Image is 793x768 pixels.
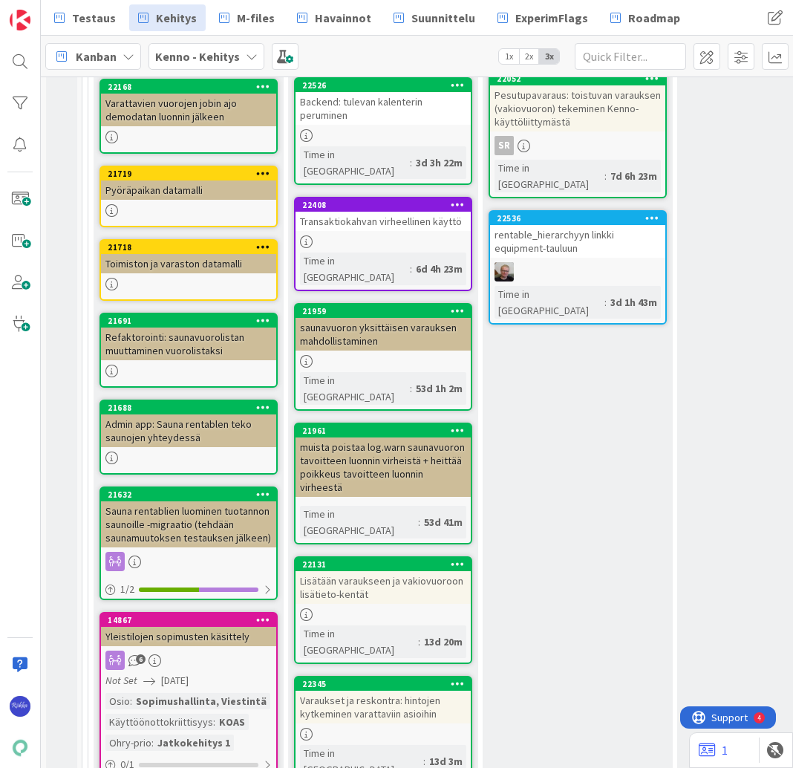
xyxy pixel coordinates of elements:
[99,400,278,475] a: 21688Admin app: Sauna rentablen teko saunojen yhteydessä
[302,426,471,436] div: 21961
[215,714,249,730] div: KOAS
[628,9,680,27] span: Roadmap
[490,136,665,155] div: SR
[300,253,410,285] div: Time in [GEOGRAPHIC_DATA]
[101,401,276,414] div: 21688
[302,200,471,210] div: 22408
[108,403,276,413] div: 21688
[411,9,475,27] span: Suunnittelu
[412,261,466,277] div: 6d 4h 23m
[31,2,68,20] span: Support
[101,167,276,180] div: 21719
[497,74,665,84] div: 22052
[418,634,420,650] span: :
[76,48,117,65] span: Kanban
[105,735,151,751] div: Ohry-prio
[412,154,466,171] div: 3d 3h 22m
[294,423,472,544] a: 21961muista poistaa log.warn saunavuoron tavoitteen luonnin virheistä + heittää poikkeus tavoitte...
[99,79,278,154] a: 22168Varattavien vuorojen jobin ajo demodatan luonnin jälkeen
[101,314,276,360] div: 21691Refaktorointi: saunavuorolistan muuttaminen vuorolistaksi
[410,380,412,397] span: :
[151,735,154,751] span: :
[108,316,276,326] div: 21691
[101,488,276,547] div: 21632Sauna rentablien luominen tuotannon saunoille -migraatio (tehdään saunamuutoksen testauksen ...
[101,254,276,273] div: Toimiston ja varaston datamalli
[154,735,234,751] div: Jatkokehitys 1
[495,262,514,282] img: JH
[296,305,471,351] div: 21959saunavuoron yksittäisen varauksen mahdollistaminen
[296,558,471,604] div: 22131Lisätään varaukseen ja vakiovuoroon lisätieto-kentät
[105,674,137,687] i: Not Set
[607,168,661,184] div: 7d 6h 23m
[156,9,197,27] span: Kehitys
[607,294,661,310] div: 3d 1h 43m
[490,72,665,131] div: 22052Pesutupavaraus: toistuvan varauksen (vakiovuoron) tekeminen Kenno-käyttöliittymästä
[300,372,410,405] div: Time in [GEOGRAPHIC_DATA]
[101,241,276,273] div: 21718Toimiston ja varaston datamalli
[108,615,276,625] div: 14867
[489,71,667,198] a: 22052Pesutupavaraus: toistuvan varauksen (vakiovuoron) tekeminen Kenno-käyttöliittymästäSRTime in...
[101,414,276,447] div: Admin app: Sauna rentablen teko saunojen yhteydessä
[515,9,588,27] span: ExperimFlags
[99,239,278,301] a: 21718Toimiston ja varaston datamalli
[101,167,276,200] div: 21719Pyöräpaikan datamalli
[296,571,471,604] div: Lisätään varaukseen ja vakiovuoroon lisätieto-kentät
[495,286,604,319] div: Time in [GEOGRAPHIC_DATA]
[101,488,276,501] div: 21632
[385,4,484,31] a: Suunnittelu
[604,294,607,310] span: :
[296,424,471,437] div: 21961
[296,79,471,92] div: 22526
[237,9,275,27] span: M-files
[101,80,276,126] div: 22168Varattavien vuorojen jobin ajo demodatan luonnin jälkeen
[213,714,215,730] span: :
[99,313,278,388] a: 21691Refaktorointi: saunavuorolistan muuttaminen vuorolistaksi
[288,4,380,31] a: Havainnot
[490,72,665,85] div: 22052
[101,328,276,360] div: Refaktorointi: saunavuorolistan muuttaminen vuorolistaksi
[302,679,471,689] div: 22345
[132,693,270,709] div: Sopimushallinta, Viestintä
[300,506,418,538] div: Time in [GEOGRAPHIC_DATA]
[296,318,471,351] div: saunavuoron yksittäisen varauksen mahdollistaminen
[155,49,240,64] b: Kenno - Kehitys
[296,558,471,571] div: 22131
[699,741,728,759] a: 1
[105,714,213,730] div: Käyttöönottokriittisyys
[294,77,472,185] a: 22526Backend: tulevan kalenterin peruminenTime in [GEOGRAPHIC_DATA]:3d 3h 22m
[101,580,276,599] div: 1/2
[296,198,471,231] div: 22408Transaktiokahvan virheellinen käyttö
[490,212,665,258] div: 22536rentable_hierarchyyn linkki equipment-tauluun
[120,582,134,597] span: 1 / 2
[489,4,597,31] a: ExperimFlags
[294,556,472,664] a: 22131Lisätään varaukseen ja vakiovuoroon lisätieto-kentätTime in [GEOGRAPHIC_DATA]:13d 20m
[296,212,471,231] div: Transaktiokahvan virheellinen käyttö
[99,166,278,227] a: 21719Pyöräpaikan datamalli
[296,79,471,125] div: 22526Backend: tulevan kalenterin peruminen
[296,437,471,497] div: muista poistaa log.warn saunavuoron tavoitteen luonnin virheistä + heittää poikkeus tavoitteen lu...
[10,696,30,717] img: RS
[130,693,132,709] span: :
[294,303,472,411] a: 21959saunavuoron yksittäisen varauksen mahdollistaminenTime in [GEOGRAPHIC_DATA]:53d 1h 2m
[296,677,471,723] div: 22345Varaukset ja reskontra: hintojen kytkeminen varattaviin asioihin
[490,262,665,282] div: JH
[108,82,276,92] div: 22168
[296,305,471,318] div: 21959
[497,213,665,224] div: 22536
[101,80,276,94] div: 22168
[300,146,410,179] div: Time in [GEOGRAPHIC_DATA]
[10,738,30,758] img: avatar
[105,693,130,709] div: Osio
[420,514,466,530] div: 53d 41m
[302,80,471,91] div: 22526
[10,10,30,30] img: Visit kanbanzone.com
[539,49,559,64] span: 3x
[418,514,420,530] span: :
[495,160,604,192] div: Time in [GEOGRAPHIC_DATA]
[99,486,278,600] a: 21632Sauna rentablien luominen tuotannon saunoille -migraatio (tehdään saunamuutoksen testauksen ...
[519,49,539,64] span: 2x
[101,614,276,646] div: 14867Yleistilojen sopimusten käsittely
[410,154,412,171] span: :
[296,424,471,497] div: 21961muista poistaa log.warn saunavuoron tavoitteen luonnin virheistä + heittää poikkeus tavoitte...
[296,677,471,691] div: 22345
